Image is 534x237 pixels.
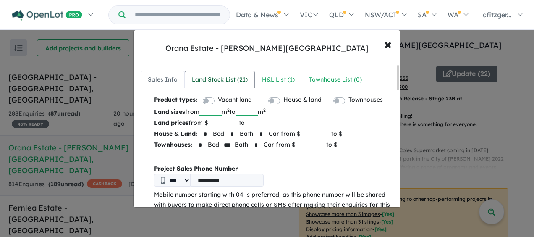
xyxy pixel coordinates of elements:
b: Project Sales Phone Number [154,164,393,174]
b: House & Land: [154,130,197,137]
label: Vacant land [218,95,252,105]
b: Land sizes [154,108,185,116]
p: Mobile number starting with 04 is preferred, as this phone number will be shared with buyers to m... [154,190,393,220]
div: Sales Info [148,75,178,85]
img: Openlot PRO Logo White [12,10,82,21]
p: from $ to [154,117,393,128]
sup: 2 [227,107,230,113]
sup: 2 [263,107,266,113]
b: Land prices [154,119,188,126]
input: Try estate name, suburb, builder or developer [127,6,228,24]
b: Townhouses: [154,141,192,148]
span: × [384,35,392,53]
label: Townhouses [348,95,383,105]
p: from m to m [154,106,393,117]
div: H&L List ( 1 ) [262,75,295,85]
label: House & land [283,95,322,105]
p: Bed Bath Car from $ to $ [154,128,393,139]
img: Phone icon [161,177,165,184]
div: Orana Estate - [PERSON_NAME][GEOGRAPHIC_DATA] [165,43,369,54]
b: Product types: [154,95,197,106]
div: Land Stock List ( 21 ) [192,75,248,85]
span: cfitzger... [483,11,512,19]
div: Townhouse List ( 0 ) [309,75,362,85]
p: Bed Bath Car from $ to $ [154,139,393,150]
